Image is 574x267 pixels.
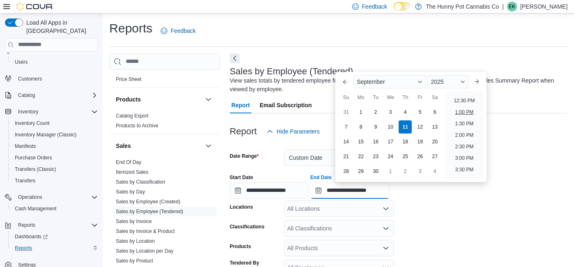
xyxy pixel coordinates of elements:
[18,222,35,228] span: Reports
[116,113,148,119] a: Catalog Export
[507,2,517,12] div: Elizabeth Kettlehut
[399,135,412,148] div: day-18
[8,129,101,140] button: Inventory Manager (Classic)
[15,74,45,84] a: Customers
[428,91,441,104] div: Sa
[413,120,426,133] div: day-12
[157,23,199,39] a: Feedback
[470,75,483,88] button: Next month
[339,165,353,178] div: day-28
[426,2,499,12] p: The Hunny Pot Cannabis Co
[18,108,38,115] span: Inventory
[230,223,265,230] label: Classifications
[12,153,55,163] a: Purchase Orders
[394,2,411,11] input: Dark Mode
[18,76,42,82] span: Customers
[339,106,353,119] div: day-31
[413,150,426,163] div: day-26
[116,219,152,224] a: Sales by Invoice
[12,176,39,186] a: Transfers
[15,131,76,138] span: Inventory Manager (Classic)
[452,142,477,152] li: 2:30 PM
[12,130,80,140] a: Inventory Manager (Classic)
[116,179,165,185] a: Sales by Classification
[116,208,183,215] span: Sales by Employee (Tendered)
[452,165,477,175] li: 3:30 PM
[399,106,412,119] div: day-4
[203,94,213,104] button: Products
[509,2,515,12] span: EK
[384,135,397,148] div: day-17
[399,165,412,178] div: day-2
[12,232,51,242] a: Dashboards
[230,153,259,159] label: Date Range
[354,165,367,178] div: day-29
[357,78,385,85] span: September
[2,73,101,85] button: Customers
[12,204,98,214] span: Cash Management
[15,90,38,100] button: Catalog
[369,135,382,148] div: day-16
[15,177,35,184] span: Transfers
[109,111,220,134] div: Products
[15,90,98,100] span: Catalog
[369,106,382,119] div: day-2
[384,120,397,133] div: day-10
[15,220,39,230] button: Reports
[12,176,98,186] span: Transfers
[369,120,382,133] div: day-9
[399,120,412,133] div: day-11
[8,203,101,214] button: Cash Management
[116,142,202,150] button: Sales
[23,18,98,35] span: Load All Apps in [GEOGRAPHIC_DATA]
[116,123,158,129] a: Products to Archive
[116,159,141,165] a: End Of Day
[354,120,367,133] div: day-8
[231,97,250,113] span: Report
[339,120,353,133] div: day-7
[116,95,202,104] button: Products
[2,90,101,101] button: Catalog
[369,91,382,104] div: Tu
[452,153,477,163] li: 3:00 PM
[116,248,173,254] span: Sales by Location per Day
[413,135,426,148] div: day-19
[384,91,397,104] div: We
[18,92,35,99] span: Catalog
[203,141,213,151] button: Sales
[12,57,31,67] a: Users
[428,120,441,133] div: day-13
[230,76,563,94] div: View sales totals by tendered employee for a specified date range. This report is equivalent to t...
[116,228,175,234] a: Sales by Invoice & Product
[116,258,153,264] span: Sales by Product
[15,107,41,117] button: Inventory
[12,130,98,140] span: Inventory Manager (Classic)
[12,164,98,174] span: Transfers (Classic)
[116,169,148,175] a: Itemized Sales
[399,150,412,163] div: day-25
[339,150,353,163] div: day-21
[339,135,353,148] div: day-14
[116,76,141,82] a: Price Sheet
[8,152,101,163] button: Purchase Orders
[230,127,257,136] h3: Report
[399,91,412,104] div: Th
[369,165,382,178] div: day-30
[260,97,312,113] span: Email Subscription
[450,96,478,106] li: 12:30 PM
[353,75,426,88] div: Button. Open the month selector. September is currently selected.
[445,92,483,179] ul: Time
[8,140,101,152] button: Manifests
[8,163,101,175] button: Transfers (Classic)
[520,2,567,12] p: [PERSON_NAME]
[15,143,36,150] span: Manifests
[339,75,352,88] button: Previous Month
[116,258,153,264] a: Sales by Product
[15,233,48,240] span: Dashboards
[263,123,323,140] button: Hide Parameters
[116,189,145,195] span: Sales by Day
[230,53,240,63] button: Next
